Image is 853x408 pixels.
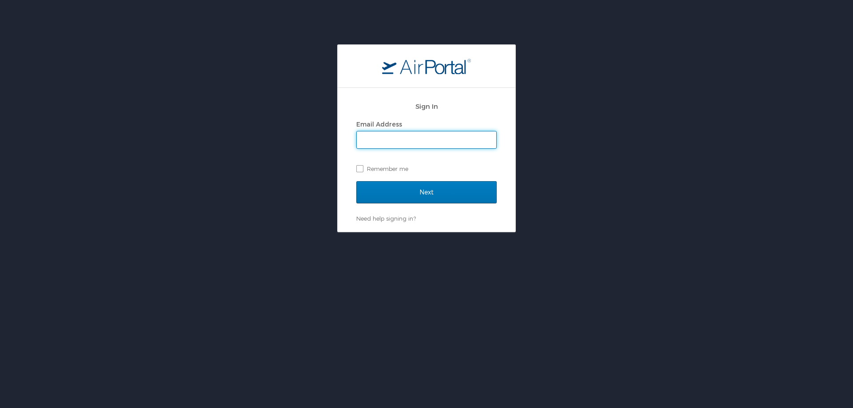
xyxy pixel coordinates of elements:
input: Next [356,181,497,203]
label: Remember me [356,162,497,175]
a: Need help signing in? [356,215,416,222]
label: Email Address [356,120,402,128]
h2: Sign In [356,101,497,111]
img: logo [382,58,471,74]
